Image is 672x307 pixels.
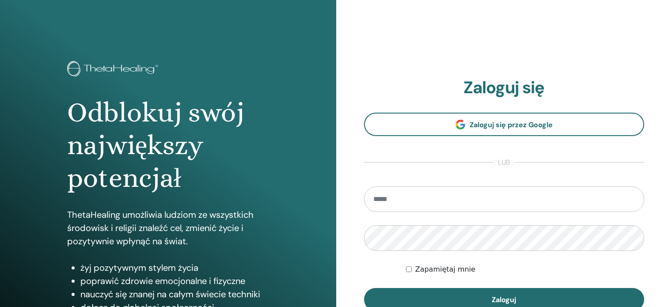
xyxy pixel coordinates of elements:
span: Zaloguj [492,295,516,304]
li: nauczyć się znanej na całym świecie techniki [80,288,269,301]
div: Keep me authenticated indefinitely or until I manually logout [406,264,644,275]
a: Zaloguj się przez Google [364,113,645,136]
li: żyj pozytywnym stylem życia [80,261,269,274]
h1: Odblokuj swój największy potencjał [67,96,269,195]
span: Zaloguj się przez Google [470,120,553,129]
label: Zapamiętaj mnie [415,264,475,275]
p: ThetaHealing umożliwia ludziom ze wszystkich środowisk i religii znaleźć cel, zmienić życie i poz... [67,208,269,248]
li: poprawić zdrowie emocjonalne i fizyczne [80,274,269,288]
h2: Zaloguj się [364,78,645,98]
span: lub [494,157,515,168]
